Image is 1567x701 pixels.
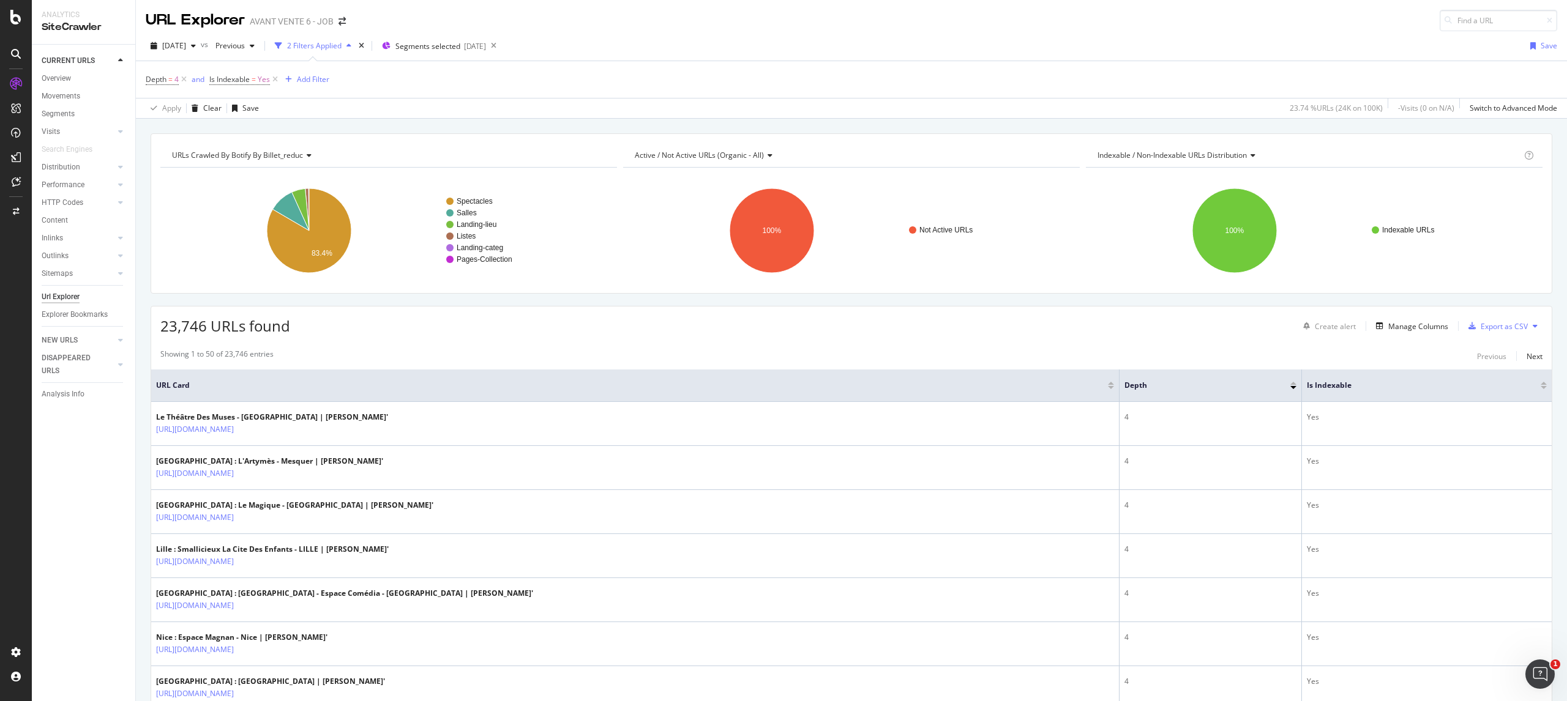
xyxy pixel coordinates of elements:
[457,243,503,252] text: Landing-categ
[1307,380,1522,391] span: Is Indexable
[1477,351,1506,362] div: Previous
[160,316,290,336] span: 23,746 URLs found
[632,146,1069,165] h4: Active / Not Active URLs
[42,161,114,174] a: Distribution
[1307,588,1547,599] div: Yes
[156,544,389,555] div: Lille : Smallicieux La Cite Des Enfants - LILLE | [PERSON_NAME]'
[312,249,332,258] text: 83.4%
[252,74,256,84] span: =
[1307,544,1547,555] div: Yes
[156,412,388,423] div: Le Théâtre Des Muses - [GEOGRAPHIC_DATA] | [PERSON_NAME]'
[156,644,234,656] a: [URL][DOMAIN_NAME]
[42,125,60,138] div: Visits
[227,98,259,118] button: Save
[919,226,973,234] text: Not Active URLs
[42,250,114,262] a: Outlinks
[297,74,329,84] div: Add Filter
[1124,632,1296,643] div: 4
[1464,316,1528,336] button: Export as CSV
[156,632,327,643] div: Nice : Espace Magnan - Nice | [PERSON_NAME]'
[42,291,80,303] div: Url Explorer
[1525,659,1555,689] iframe: Intercom live chat
[162,103,181,113] div: Apply
[1307,632,1547,643] div: Yes
[42,10,125,20] div: Analytics
[42,334,114,347] a: NEW URLS
[160,177,613,284] svg: A chart.
[1086,177,1538,284] svg: A chart.
[156,511,234,524] a: [URL][DOMAIN_NAME]
[1124,412,1296,423] div: 4
[42,196,114,209] a: HTTP Codes
[623,177,1075,284] div: A chart.
[192,73,204,85] button: and
[42,54,114,67] a: CURRENT URLS
[1307,676,1547,687] div: Yes
[42,352,103,377] div: DISAPPEARED URLS
[156,676,385,687] div: [GEOGRAPHIC_DATA] : [GEOGRAPHIC_DATA] | [PERSON_NAME]'
[1465,98,1557,118] button: Switch to Advanced Mode
[395,41,460,51] span: Segments selected
[762,226,781,235] text: 100%
[457,209,477,217] text: Salles
[168,74,173,84] span: =
[457,197,493,206] text: Spectacles
[42,214,68,227] div: Content
[156,380,1105,391] span: URL Card
[42,232,114,245] a: Inlinks
[1124,544,1296,555] div: 4
[635,150,764,160] span: Active / Not Active URLs (organic - all)
[42,388,84,401] div: Analysis Info
[42,388,127,401] a: Analysis Info
[1095,146,1522,165] h4: Indexable / Non-Indexable URLs Distribution
[146,10,245,31] div: URL Explorer
[1290,103,1383,113] div: 23.74 % URLs ( 24K on 100K )
[1398,103,1454,113] div: - Visits ( 0 on N/A )
[211,36,260,56] button: Previous
[457,255,512,264] text: Pages-Collection
[156,423,234,436] a: [URL][DOMAIN_NAME]
[356,40,367,52] div: times
[1307,500,1547,511] div: Yes
[42,108,127,121] a: Segments
[1550,659,1560,669] span: 1
[42,267,73,280] div: Sitemaps
[1298,316,1356,336] button: Create alert
[162,40,186,51] span: 2025 Sep. 8th
[1307,412,1547,423] div: Yes
[1124,676,1296,687] div: 4
[1124,588,1296,599] div: 4
[1527,351,1543,362] div: Next
[42,308,108,321] div: Explorer Bookmarks
[42,214,127,227] a: Content
[287,40,342,51] div: 2 Filters Applied
[42,179,114,191] a: Performance
[203,103,222,113] div: Clear
[42,179,84,191] div: Performance
[1481,321,1528,332] div: Export as CSV
[1470,103,1557,113] div: Switch to Advanced Mode
[42,125,114,138] a: Visits
[1477,349,1506,363] button: Previous
[156,500,433,511] div: [GEOGRAPHIC_DATA] : Le Magique - [GEOGRAPHIC_DATA] | [PERSON_NAME]'
[1098,150,1247,160] span: Indexable / Non-Indexable URLs distribution
[42,308,127,321] a: Explorer Bookmarks
[457,220,496,229] text: Landing-lieu
[156,467,234,480] a: [URL][DOMAIN_NAME]
[377,36,486,56] button: Segments selected[DATE]
[1124,500,1296,511] div: 4
[1371,319,1448,333] button: Manage Columns
[1225,226,1244,235] text: 100%
[146,36,201,56] button: [DATE]
[156,599,234,612] a: [URL][DOMAIN_NAME]
[258,71,270,88] span: Yes
[1307,456,1547,467] div: Yes
[1382,226,1434,234] text: Indexable URLs
[1124,456,1296,467] div: 4
[42,161,80,174] div: Distribution
[1388,321,1448,332] div: Manage Columns
[42,72,71,85] div: Overview
[42,143,92,156] div: Search Engines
